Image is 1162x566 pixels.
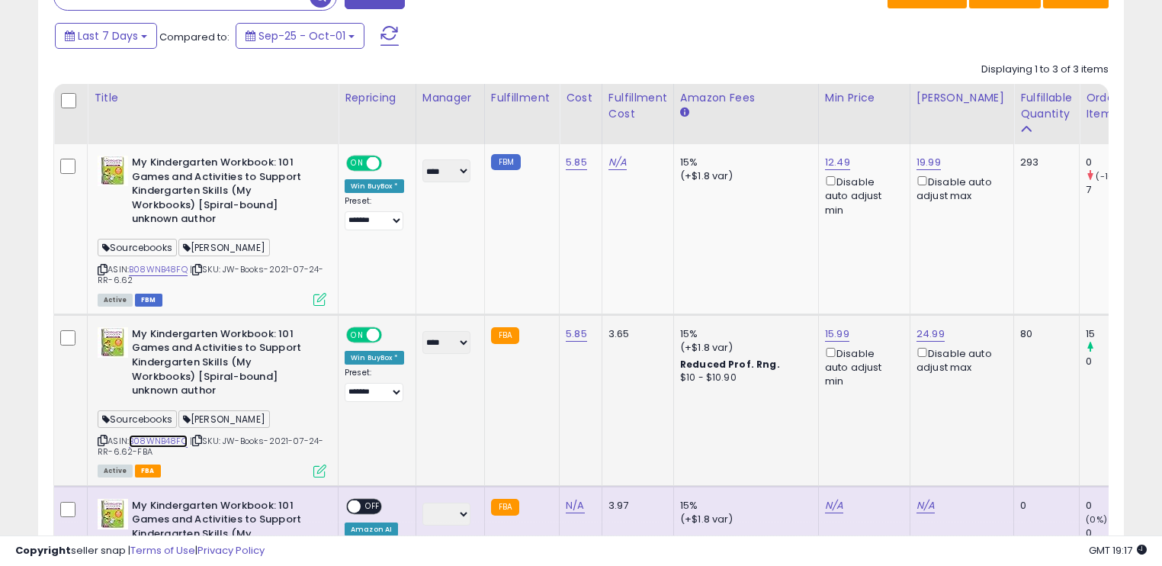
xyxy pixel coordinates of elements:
div: Win BuyBox * [345,179,404,193]
span: FBA [135,465,161,478]
div: (+$1.8 var) [680,513,807,526]
a: Terms of Use [130,543,195,558]
div: 0 [1086,355,1148,368]
div: Displaying 1 to 3 of 3 items [981,63,1109,77]
div: 0 [1086,156,1148,169]
b: My Kindergarten Workbook: 101 Games and Activities to Support Kindergarten Skills (My Workbooks) ... [132,327,317,402]
div: Fulfillment Cost [608,90,667,122]
div: 3.65 [608,327,662,341]
div: (+$1.8 var) [680,341,807,355]
a: 15.99 [825,326,849,342]
div: Fulfillment [491,90,553,106]
span: Sourcebooks [98,239,177,256]
div: Cost [566,90,595,106]
a: 5.85 [566,326,587,342]
button: Sep-25 - Oct-01 [236,23,364,49]
a: Privacy Policy [197,543,265,558]
a: N/A [916,498,935,513]
a: 5.85 [566,155,587,170]
b: Reduced Prof. Rng. [680,358,780,371]
b: My Kindergarten Workbook: 101 Games and Activities to Support Kindergarten Skills (My Workbooks) ... [132,156,317,230]
div: Min Price [825,90,904,106]
div: 0 [1086,499,1148,513]
small: Amazon Fees. [680,106,689,120]
div: 3.97 [608,499,662,513]
a: 24.99 [916,326,945,342]
div: Disable auto adjust max [916,173,1002,203]
div: 15 [1086,327,1148,341]
div: seller snap | | [15,544,265,558]
div: ASIN: [98,156,326,304]
span: [PERSON_NAME] [178,239,270,256]
div: 15% [680,156,807,169]
span: FBM [135,294,162,307]
div: Repricing [345,90,409,106]
div: Fulfillable Quantity [1020,90,1073,122]
div: $10 - $10.90 [680,371,807,384]
div: (+$1.8 var) [680,169,807,183]
div: Ordered Items [1086,90,1141,122]
div: Amazon Fees [680,90,812,106]
div: Win BuyBox * [345,351,404,365]
span: ON [348,328,367,341]
a: B08WNB48FQ [129,263,188,276]
span: ON [348,157,367,170]
span: Sep-25 - Oct-01 [258,28,345,43]
div: Manager [422,90,478,106]
a: 12.49 [825,155,850,170]
div: 0 [1020,499,1067,513]
span: Compared to: [159,30,230,44]
span: OFF [361,500,385,513]
span: All listings currently available for purchase on Amazon [98,465,133,478]
a: 19.99 [916,155,941,170]
a: N/A [608,155,627,170]
div: 80 [1020,327,1067,341]
div: Preset: [345,368,404,402]
img: 51gpyMO+5xL._SL40_.jpg [98,156,128,186]
img: 51gpyMO+5xL._SL40_.jpg [98,499,128,529]
span: Sourcebooks [98,410,177,428]
span: | SKU: JW-Books-2021-07-24-RR-6.62-FBA [98,435,324,458]
span: All listings currently available for purchase on Amazon [98,294,133,307]
div: Preset: [345,196,404,230]
span: [PERSON_NAME] [178,410,270,428]
div: 15% [680,327,807,341]
div: 15% [680,499,807,513]
strong: Copyright [15,543,71,558]
small: (-100%) [1096,170,1131,182]
span: | SKU: JW-Books-2021-07-24-RR-6.62 [98,263,324,286]
div: 293 [1020,156,1067,169]
div: Disable auto adjust max [916,345,1002,375]
span: OFF [380,157,404,170]
button: Last 7 Days [55,23,157,49]
div: Disable auto adjust min [825,345,898,389]
span: Last 7 Days [78,28,138,43]
a: N/A [825,498,843,513]
th: CSV column name: cust_attr_1_Manager [416,84,484,144]
div: Disable auto adjust min [825,173,898,217]
span: OFF [380,328,404,341]
small: FBM [491,154,521,170]
img: 51gpyMO+5xL._SL40_.jpg [98,327,128,358]
a: B08WNB48FQ [129,435,188,448]
small: FBA [491,327,519,344]
span: 2025-10-9 19:17 GMT [1089,543,1147,558]
div: 7 [1086,183,1148,197]
div: [PERSON_NAME] [916,90,1007,106]
div: Title [94,90,332,106]
small: (0%) [1086,513,1107,526]
a: N/A [566,498,584,513]
div: ASIN: [98,327,326,476]
small: FBA [491,499,519,516]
